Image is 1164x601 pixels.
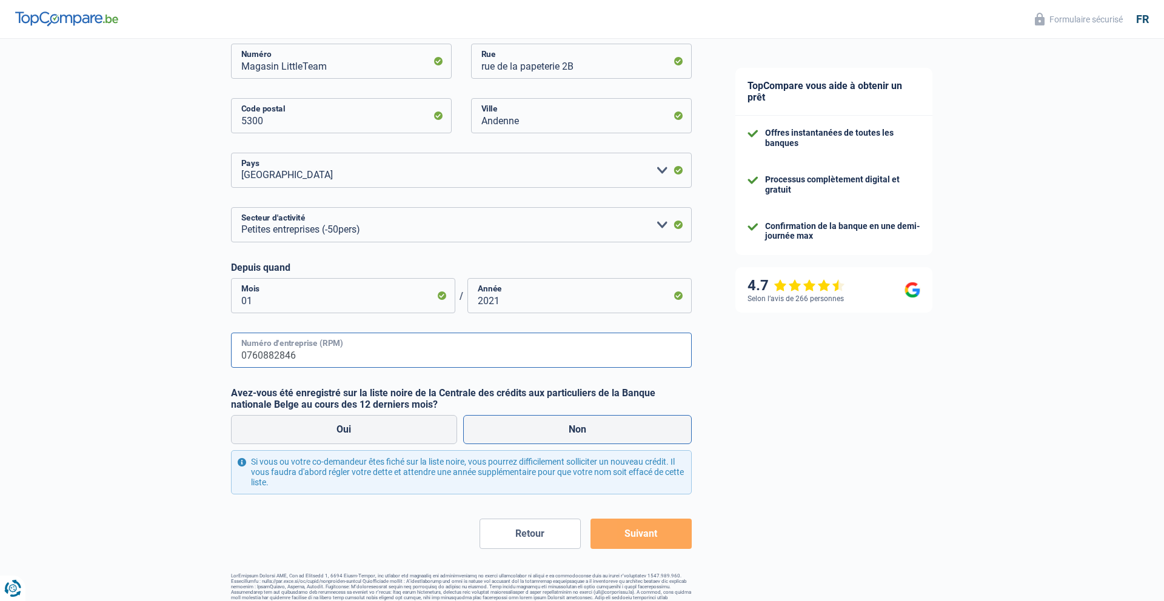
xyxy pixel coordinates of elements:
[231,262,692,273] label: Depuis quand
[765,128,920,148] div: Offres instantanées de toutes les banques
[765,174,920,195] div: Processus complètement digital et gratuit
[735,68,932,116] div: TopCompare vous aide à obtenir un prêt
[231,450,692,494] div: Si vous ou votre co-demandeur êtes fiché sur la liste noire, vous pourrez difficilement sollicite...
[463,415,692,444] label: Non
[231,278,455,313] input: MM
[467,278,692,313] input: AAAA
[231,415,457,444] label: Oui
[480,519,581,549] button: Retour
[748,294,844,303] div: Selon l’avis de 266 personnes
[590,519,692,549] button: Suivant
[765,221,920,242] div: Confirmation de la banque en une demi-journée max
[15,12,118,26] img: TopCompare Logo
[455,290,467,302] span: /
[231,387,692,410] label: Avez-vous été enregistré sur la liste noire de la Centrale des crédits aux particuliers de la Ban...
[1028,9,1130,29] button: Formulaire sécurisé
[1136,13,1149,26] div: fr
[748,277,845,294] div: 4.7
